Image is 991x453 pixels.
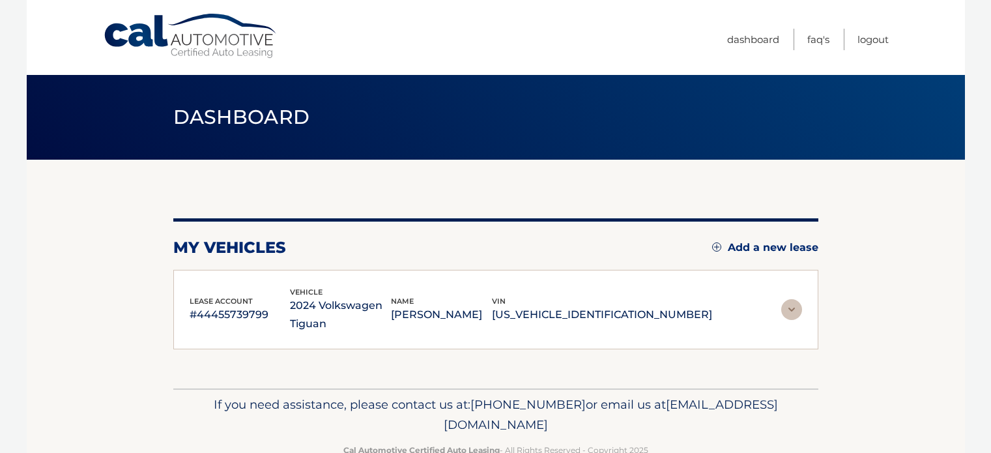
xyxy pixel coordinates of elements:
[290,297,391,333] p: 2024 Volkswagen Tiguan
[492,297,506,306] span: vin
[807,29,829,50] a: FAQ's
[712,242,721,252] img: add.svg
[712,241,818,254] a: Add a new lease
[857,29,889,50] a: Logout
[492,306,712,324] p: [US_VEHICLE_IDENTIFICATION_NUMBER]
[470,397,586,412] span: [PHONE_NUMBER]
[391,297,414,306] span: name
[391,306,492,324] p: [PERSON_NAME]
[173,105,310,129] span: Dashboard
[103,13,279,59] a: Cal Automotive
[190,297,253,306] span: lease account
[190,306,291,324] p: #44455739799
[781,299,802,320] img: accordion-rest.svg
[173,238,286,257] h2: my vehicles
[182,394,810,436] p: If you need assistance, please contact us at: or email us at
[727,29,779,50] a: Dashboard
[290,287,323,297] span: vehicle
